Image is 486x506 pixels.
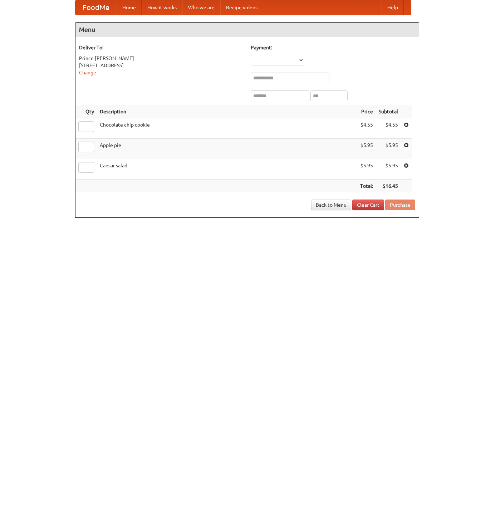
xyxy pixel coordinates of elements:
[352,200,384,210] a: Clear Cart
[142,0,182,15] a: How it works
[182,0,220,15] a: Who we are
[357,180,376,193] th: Total:
[251,44,415,51] h5: Payment:
[117,0,142,15] a: Home
[311,200,351,210] a: Back to Menu
[75,105,97,118] th: Qty
[382,0,404,15] a: Help
[97,159,357,180] td: Caesar salad
[75,23,419,37] h4: Menu
[75,0,117,15] a: FoodMe
[220,0,263,15] a: Recipe videos
[357,105,376,118] th: Price
[357,139,376,159] td: $5.95
[376,118,401,139] td: $4.55
[79,55,244,62] div: Prince [PERSON_NAME]
[376,139,401,159] td: $5.95
[376,180,401,193] th: $16.45
[385,200,415,210] button: Purchase
[79,44,244,51] h5: Deliver To:
[376,159,401,180] td: $5.95
[97,139,357,159] td: Apple pie
[357,118,376,139] td: $4.55
[357,159,376,180] td: $5.95
[97,105,357,118] th: Description
[97,118,357,139] td: Chocolate chip cookie
[79,62,244,69] div: [STREET_ADDRESS]
[376,105,401,118] th: Subtotal
[79,70,96,75] a: Change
